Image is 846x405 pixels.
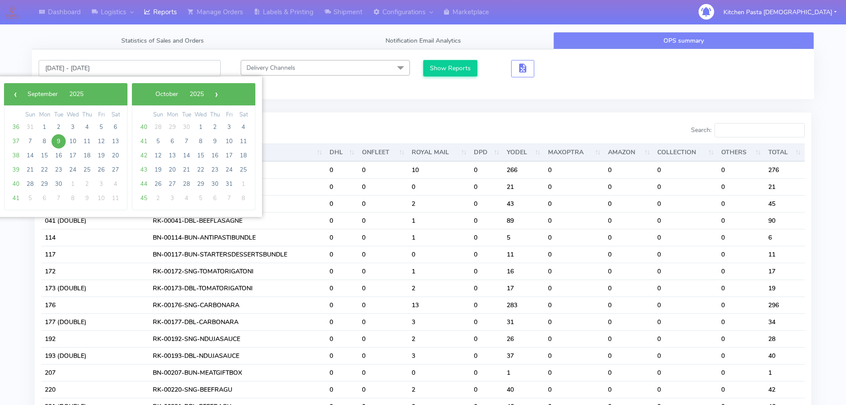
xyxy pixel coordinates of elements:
[654,263,718,280] td: 0
[194,134,208,148] span: 8
[137,191,151,205] span: 45
[691,123,805,137] label: Search:
[604,144,654,161] th: AMAZON : activate to sort column ascending
[179,110,194,120] th: weekday
[718,364,765,381] td: 0
[151,120,165,134] span: 28
[326,263,358,280] td: 0
[23,177,37,191] span: 28
[222,134,236,148] span: 10
[179,134,194,148] span: 7
[718,313,765,330] td: 0
[236,110,250,120] th: weekday
[503,263,544,280] td: 16
[66,120,80,134] span: 3
[80,120,94,134] span: 4
[408,178,470,195] td: 0
[385,36,461,45] span: Notification Email Analytics
[80,177,94,191] span: 2
[80,191,94,205] span: 9
[39,60,221,76] input: Pick the Daterange
[408,297,470,313] td: 13
[52,163,66,177] span: 23
[717,3,843,21] button: Kitchen Pasta [DEMOGRAPHIC_DATA]
[470,347,503,364] td: 0
[222,148,236,163] span: 17
[718,229,765,246] td: 0
[503,195,544,212] td: 43
[718,178,765,195] td: 0
[503,178,544,195] td: 21
[149,381,326,398] td: RK-00220-SNG-BEEFRAGU
[326,144,358,161] th: DHL : activate to sort column ascending
[149,297,326,313] td: RK-00176-SNG-CARBONARA
[503,229,544,246] td: 5
[94,120,108,134] span: 5
[194,120,208,134] span: 1
[80,163,94,177] span: 25
[9,148,23,163] span: 38
[80,134,94,148] span: 11
[41,313,149,330] td: 177 (DOUBLE)
[208,120,222,134] span: 2
[52,120,66,134] span: 2
[408,195,470,212] td: 2
[94,163,108,177] span: 26
[765,297,805,313] td: 296
[544,246,604,263] td: 0
[358,229,409,246] td: 0
[208,148,222,163] span: 16
[765,364,805,381] td: 1
[470,178,503,195] td: 0
[37,163,52,177] span: 22
[718,347,765,364] td: 0
[470,263,503,280] td: 0
[23,163,37,177] span: 21
[358,195,409,212] td: 0
[408,246,470,263] td: 0
[654,297,718,313] td: 0
[9,134,23,148] span: 37
[150,88,184,101] button: October
[654,246,718,263] td: 0
[149,229,326,246] td: BN-00114-BUN-ANTIPASTIBUNDLE
[654,161,718,178] td: 0
[236,134,250,148] span: 11
[544,313,604,330] td: 0
[408,229,470,246] td: 1
[408,313,470,330] td: 3
[326,364,358,381] td: 0
[408,212,470,229] td: 1
[108,163,123,177] span: 27
[544,161,604,178] td: 0
[358,178,409,195] td: 0
[765,263,805,280] td: 17
[604,212,654,229] td: 0
[194,148,208,163] span: 15
[236,120,250,134] span: 4
[165,177,179,191] span: 27
[66,163,80,177] span: 24
[470,212,503,229] td: 0
[408,161,470,178] td: 10
[358,297,409,313] td: 0
[358,263,409,280] td: 0
[165,148,179,163] span: 13
[408,263,470,280] td: 1
[179,191,194,205] span: 4
[765,229,805,246] td: 6
[108,148,123,163] span: 20
[149,330,326,347] td: RK-00192-SNG-NDUJASAUCE
[544,364,604,381] td: 0
[544,347,604,364] td: 0
[41,229,149,246] td: 114
[718,195,765,212] td: 0
[41,330,149,347] td: 192
[66,177,80,191] span: 1
[326,297,358,313] td: 0
[149,280,326,297] td: RK-00173-DBL-TOMATORIGATONI
[222,163,236,177] span: 24
[718,161,765,178] td: 0
[108,191,123,205] span: 11
[179,163,194,177] span: 21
